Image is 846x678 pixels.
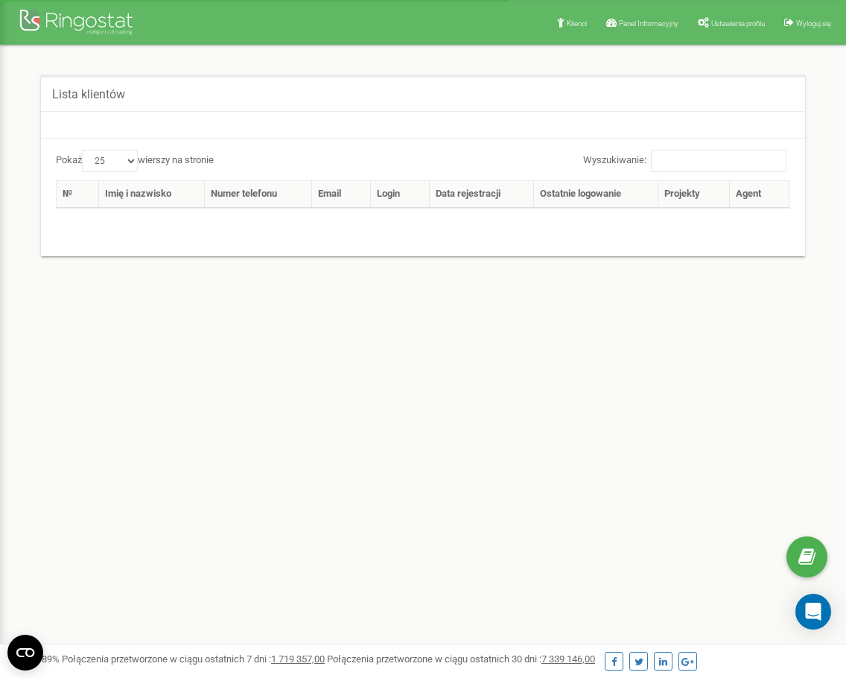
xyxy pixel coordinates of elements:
[651,150,786,172] input: Wyszukiwanie:
[541,653,595,665] u: 7 339 146,00
[82,150,138,172] select: Pokażwierszy na stronie
[205,181,311,208] th: Numer telefonu
[52,88,125,101] h5: Lista klientów
[62,653,325,665] span: Połączenia przetworzone w ciągu ostatnich 7 dni :
[312,181,371,208] th: Email
[7,635,43,671] button: Open CMP widget
[619,19,678,28] span: Panel Informacyjny
[567,19,587,28] span: Klienci
[56,150,214,172] label: Pokaż wierszy na stronie
[371,181,430,208] th: Login
[99,181,205,208] th: Imię i nazwisko
[796,19,831,28] span: Wyloguj się
[583,150,786,172] label: Wyszukiwanie:
[57,181,99,208] th: №
[430,181,534,208] th: Data rejestracji
[534,181,658,208] th: Ostatnie logowanie
[271,653,325,665] u: 1 719 357,00
[730,181,789,208] th: Agent
[19,6,138,41] img: Ringostat Logo
[327,653,595,665] span: Połączenia przetworzone w ciągu ostatnich 30 dni :
[711,19,765,28] span: Ustawienia profilu
[795,594,831,630] div: Open Intercom Messenger
[658,181,730,208] th: Projekty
